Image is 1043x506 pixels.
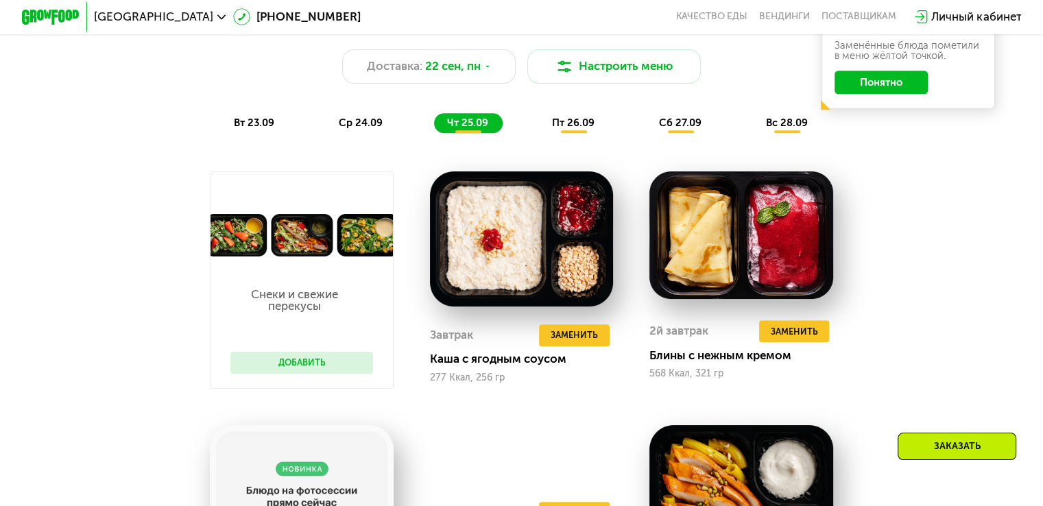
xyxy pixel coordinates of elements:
[430,372,614,383] div: 277 Ккал, 256 гр
[539,324,610,346] button: Заменить
[649,348,844,363] div: Блины с нежным кремом
[233,8,361,25] a: [PHONE_NUMBER]
[430,324,473,346] div: Завтрак
[230,289,359,312] p: Снеки и свежие перекусы
[234,117,274,129] span: вт 23.09
[425,58,481,75] span: 22 сен, пн
[835,71,928,94] button: Понятно
[649,320,708,342] div: 2й завтрак
[770,324,817,339] span: Заменить
[822,11,896,23] div: поставщикам
[230,352,373,374] button: Добавить
[551,328,598,342] span: Заменить
[676,11,747,23] a: Качество еды
[766,117,808,129] span: вс 28.09
[94,11,213,23] span: [GEOGRAPHIC_DATA]
[931,8,1021,25] div: Личный кабинет
[339,117,383,129] span: ср 24.09
[430,352,625,366] div: Каша с ягодным соусом
[649,368,833,379] div: 568 Ккал, 321 гр
[659,117,702,129] span: сб 27.09
[759,11,810,23] a: Вендинги
[527,49,702,84] button: Настроить меню
[835,40,983,61] div: Заменённые блюда пометили в меню жёлтой точкой.
[367,58,422,75] span: Доставка:
[552,117,595,129] span: пт 26.09
[898,433,1016,460] div: Заказать
[759,320,830,342] button: Заменить
[447,117,488,129] span: чт 25.09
